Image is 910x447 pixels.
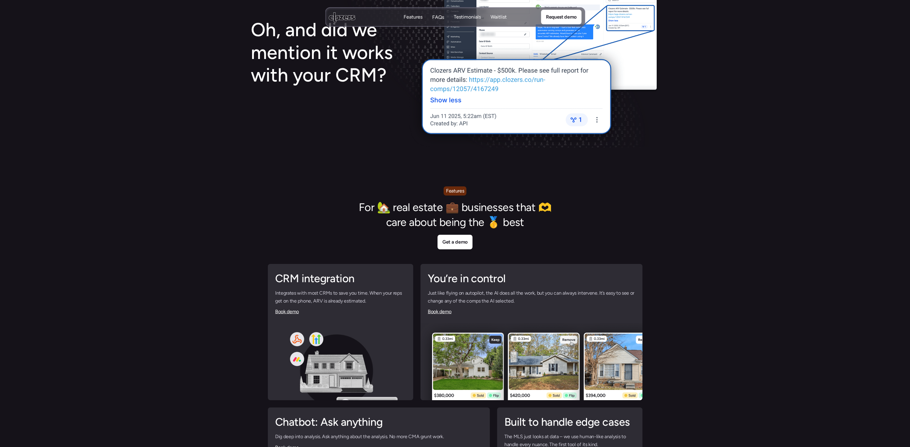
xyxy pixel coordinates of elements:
[504,415,635,430] h2: Built to handle edge cases
[432,14,444,21] a: FAQsFAQs
[432,14,444,21] p: FAQs
[546,13,576,21] p: Request demo
[446,187,464,195] p: Features
[403,14,422,20] p: Features
[490,14,507,21] a: WaitlistWaitlist
[275,415,483,430] h2: Chatbot: Ask anything
[490,14,507,20] p: Waitlist
[454,20,481,27] p: Testimonials
[454,14,481,21] a: TestimonialsTestimonials
[541,10,581,24] a: Request demo
[275,433,483,441] p: Dig deep into analysis. Ask anything about the analysis. No more CMA grunt work.
[275,309,299,314] a: Book demo
[403,14,422,21] a: FeaturesFeatures
[251,19,397,86] h1: Oh, and did we mention it works with your CRM?
[490,20,507,27] p: Waitlist
[454,14,481,20] p: Testimonials
[438,235,472,249] a: Get a demo
[275,271,406,286] h2: CRM integration
[442,238,468,246] p: Get a demo
[403,20,422,27] p: Features
[428,309,452,314] a: Book demo
[352,200,559,230] h2: For 🏡 real estate 💼 businesses that 🫶 care about being the 🥇 best
[428,271,635,286] h2: You’re in control
[428,289,635,305] p: Just like flying on autopilot, the AI does all the work, but you can always intervene. It’s easy ...
[275,289,406,305] p: Integrates with most CRMs to save you time. When your reps get on the phone, ARV is already estim...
